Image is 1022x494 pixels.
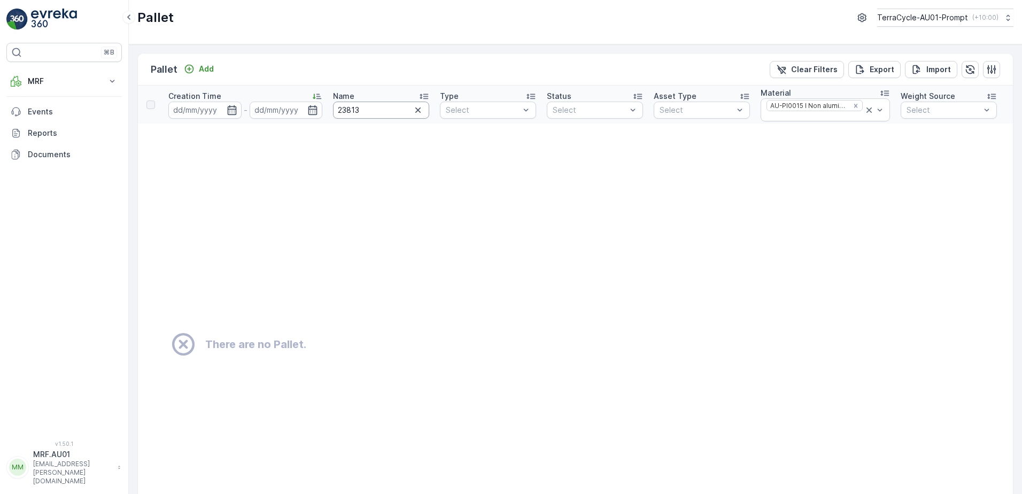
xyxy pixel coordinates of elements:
button: MMMRF.AU01[EMAIL_ADDRESS][PERSON_NAME][DOMAIN_NAME] [6,449,122,485]
p: ( +10:00 ) [972,13,998,22]
p: ⌘B [104,48,114,57]
p: Select [446,105,520,115]
p: TerraCycle-AU01-Prompt [877,12,968,23]
p: Pallet [151,62,177,77]
p: Export [870,64,894,75]
img: logo_light-DOdMpM7g.png [31,9,77,30]
p: Select [660,105,733,115]
input: dd/mm/yyyy [168,102,242,119]
button: Clear Filters [770,61,844,78]
a: Reports [6,122,122,144]
input: dd/mm/yyyy [250,102,323,119]
p: Material [761,88,791,98]
p: [EMAIL_ADDRESS][PERSON_NAME][DOMAIN_NAME] [33,460,112,485]
p: Events [28,106,118,117]
button: MRF [6,71,122,92]
p: Reports [28,128,118,138]
span: v 1.50.1 [6,441,122,447]
p: Add [199,64,214,74]
img: logo [6,9,28,30]
p: - [244,104,247,117]
button: Add [180,63,218,75]
p: Status [547,91,571,102]
input: Search [333,102,429,119]
div: Remove AU-PI0015 I Non aluminium Flex [850,102,862,110]
a: Events [6,101,122,122]
p: Select [907,105,980,115]
button: Export [848,61,901,78]
p: Creation Time [168,91,221,102]
p: Documents [28,149,118,160]
h2: There are no Pallet. [205,336,306,352]
p: Type [440,91,459,102]
p: Name [333,91,354,102]
p: MRF [28,76,100,87]
p: Clear Filters [791,64,838,75]
button: Import [905,61,957,78]
p: Asset Type [654,91,696,102]
p: Select [553,105,626,115]
p: Weight Source [901,91,955,102]
div: AU-PI0015 I Non aluminium Flex [767,101,849,111]
p: Pallet [137,9,174,26]
p: Import [926,64,951,75]
a: Documents [6,144,122,165]
button: TerraCycle-AU01-Prompt(+10:00) [877,9,1013,27]
p: MRF.AU01 [33,449,112,460]
div: MM [9,459,26,476]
